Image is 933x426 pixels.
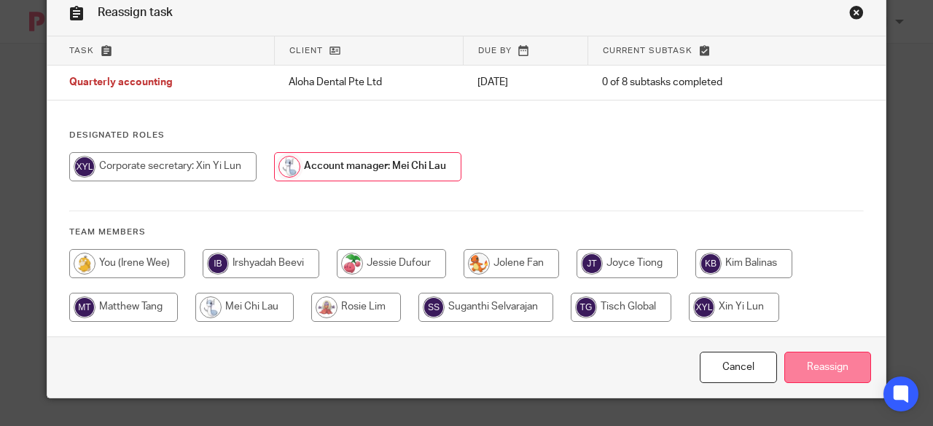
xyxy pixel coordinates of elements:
span: Quarterly accounting [69,78,173,88]
span: Task [69,47,94,55]
td: 0 of 8 subtasks completed [587,66,818,100]
input: Reassign [784,352,871,383]
span: Reassign task [98,7,173,18]
span: Due by [478,47,512,55]
a: Close this dialog window [700,352,777,383]
p: [DATE] [477,75,573,90]
p: Aloha Dental Pte Ltd [289,75,448,90]
span: Client [289,47,323,55]
a: Close this dialog window [849,5,864,25]
h4: Designated Roles [69,130,864,141]
h4: Team members [69,226,864,238]
span: Current subtask [603,47,692,55]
